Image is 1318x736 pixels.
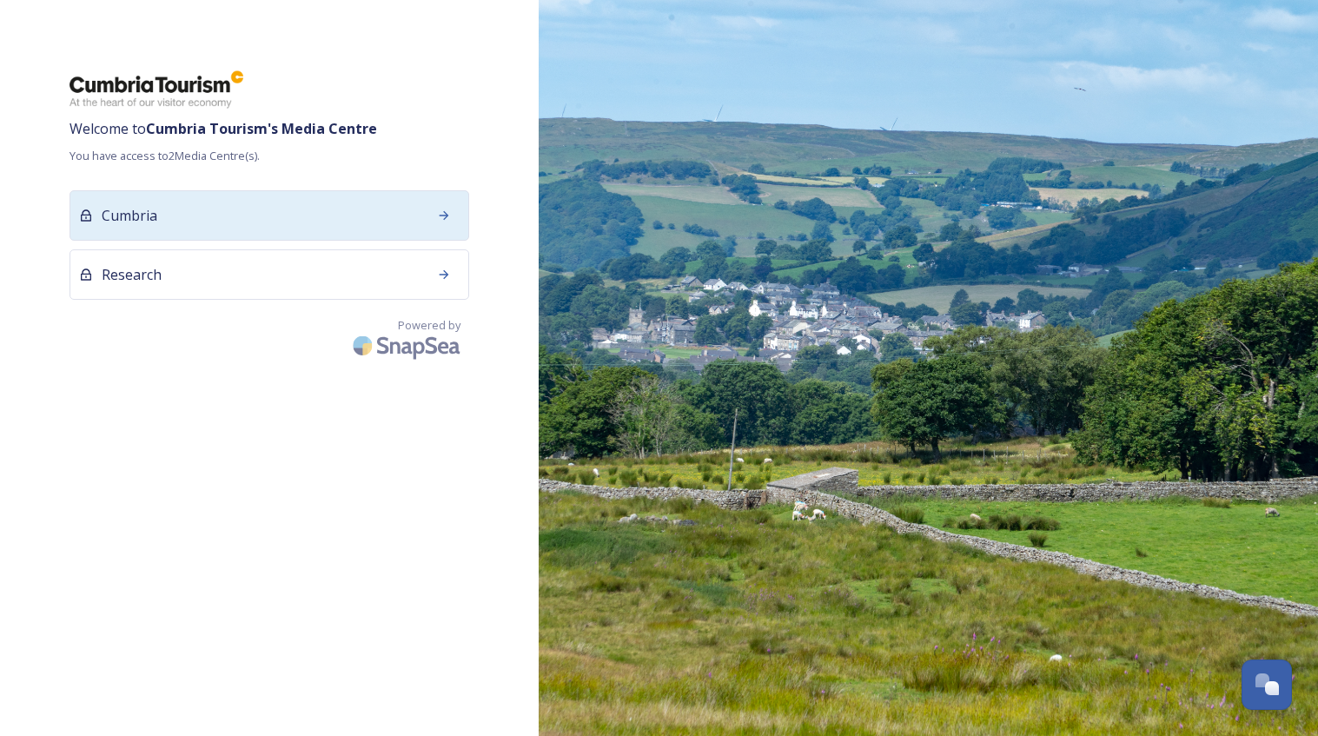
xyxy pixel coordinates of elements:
span: Welcome to [70,118,469,139]
img: ct_logo.png [70,70,243,109]
strong: Cumbria Tourism 's Media Centre [146,119,377,138]
span: Powered by [398,317,460,334]
span: Cumbria [102,205,157,226]
a: Cumbria [70,190,469,249]
button: Open Chat [1242,660,1292,710]
img: SnapSea Logo [348,325,469,366]
a: Research [70,249,469,308]
span: Research [102,264,162,285]
span: You have access to 2 Media Centre(s). [70,148,469,164]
